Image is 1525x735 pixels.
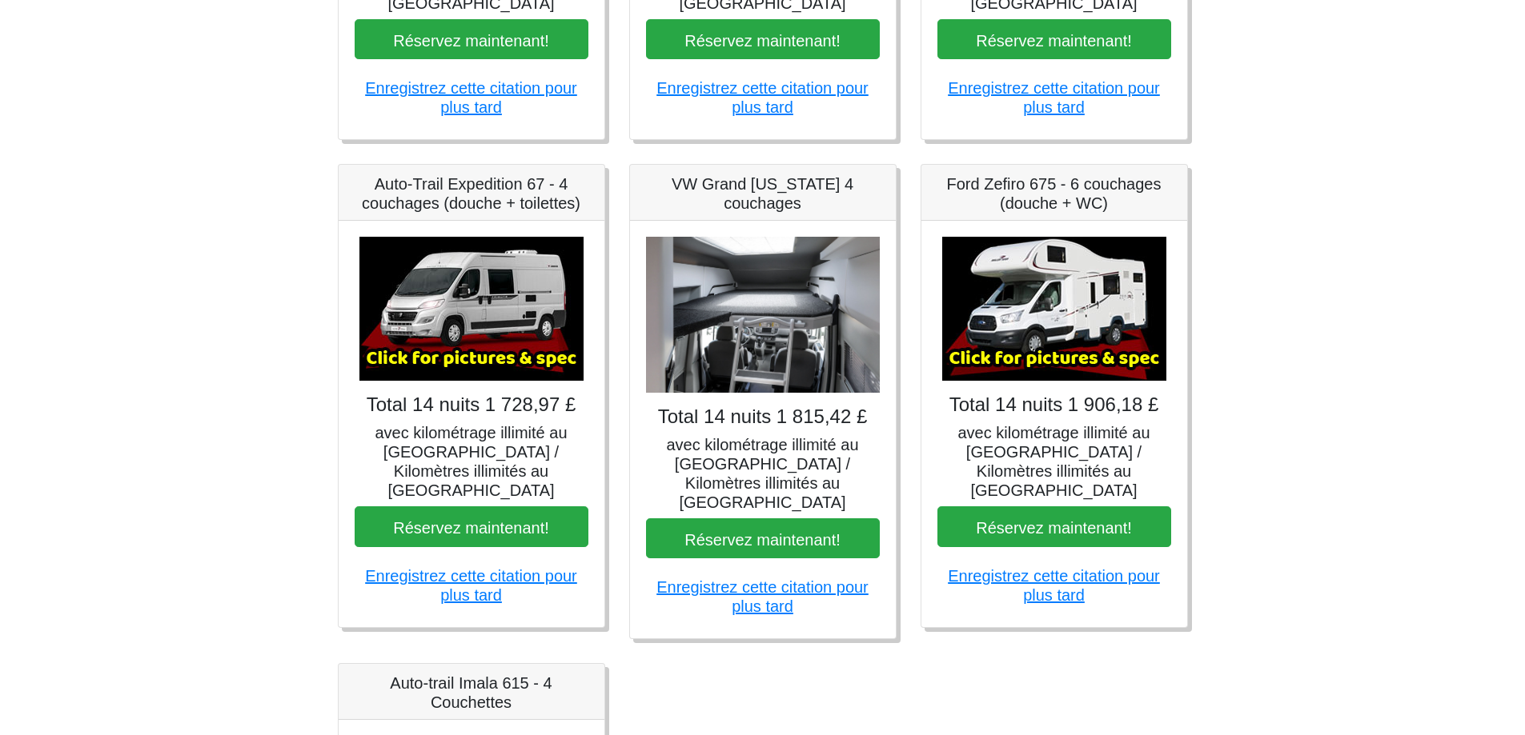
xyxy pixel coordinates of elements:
[656,578,869,615] a: Enregistrez cette citation pour plus tard
[365,567,577,604] a: Enregistrez cette citation pour plus tard
[362,175,580,212] font: Auto-Trail Expedition 67 - 4 couchages (douche + toilettes)
[658,405,868,427] font: Total 14 nuits 1 815,42 £
[367,393,576,415] font: Total 14 nuits 1 728,97 £
[949,393,1159,415] font: Total 14 nuits 1 906,18 £
[666,436,858,511] font: avec kilométrage illimité au [GEOGRAPHIC_DATA] / Kilomètres illimités au [GEOGRAPHIC_DATA]
[390,674,552,711] font: Auto-trail Imala 615 - 4 Couchettes
[646,237,880,393] img: VW Grand California 4 couchages
[948,567,1160,604] a: Enregistrez cette citation pour plus tard
[355,506,588,547] button: Réservez maintenant!
[947,175,1162,212] font: Ford Zefiro 675 - 6 couchages (douche + WC)
[355,19,588,60] button: Réservez maintenant!
[976,31,1132,49] font: Réservez maintenant!
[646,19,880,60] button: Réservez maintenant!
[684,530,841,548] font: Réservez maintenant!
[976,519,1132,537] font: Réservez maintenant!
[365,79,577,116] a: Enregistrez cette citation pour plus tard
[672,175,853,212] font: VW Grand [US_STATE] 4 couchages
[957,424,1150,499] font: avec kilométrage illimité au [GEOGRAPHIC_DATA] / Kilomètres illimités au [GEOGRAPHIC_DATA]
[937,506,1171,547] button: Réservez maintenant!
[942,237,1166,381] img: Ford Zefiro 675 - 6 couchages (douche + WC)
[375,424,567,499] font: avec kilométrage illimité au [GEOGRAPHIC_DATA] / Kilomètres illimités au [GEOGRAPHIC_DATA]
[393,31,549,49] font: Réservez maintenant!
[359,237,584,381] img: Auto-Trail Expedition 67 - 4 couchages (douche + toilettes)
[937,19,1171,60] button: Réservez maintenant!
[646,518,880,559] button: Réservez maintenant!
[684,31,841,49] font: Réservez maintenant!
[656,79,869,116] a: Enregistrez cette citation pour plus tard
[948,79,1160,116] a: Enregistrez cette citation pour plus tard
[393,519,549,537] font: Réservez maintenant!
